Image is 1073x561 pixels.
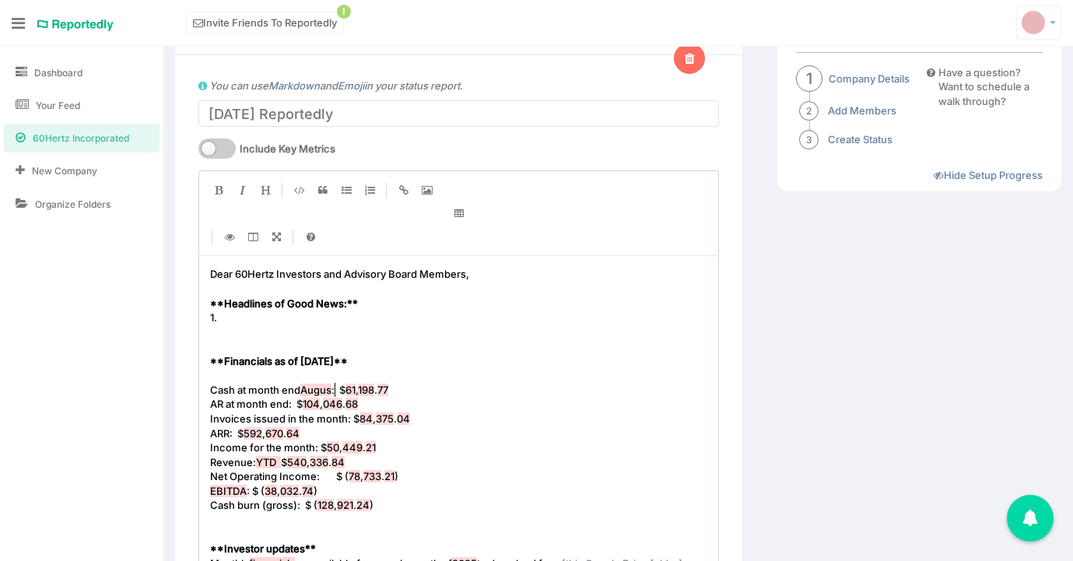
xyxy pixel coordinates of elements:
[338,79,364,92] a: Emoji
[300,384,331,396] span: Augus
[207,202,710,225] button: Insert Table
[345,398,358,410] span: 68
[36,99,80,112] span: Your Feed
[934,169,1043,181] a: Hide Setup Progress
[37,12,114,38] a: Reportedly
[241,225,265,248] button: Toggle Side by Side
[397,412,410,425] span: 04
[34,66,82,79] span: Dashboard
[299,225,322,248] button: Markdown Guide
[210,311,217,324] span: 1.
[416,178,439,202] button: Import an image
[349,470,360,482] span: 78
[302,485,314,497] span: 74
[224,297,347,310] span: Headlines of Good News:
[327,441,339,454] span: 50
[4,190,160,219] a: Organize Folders
[363,470,381,482] span: 733
[828,132,892,147] a: Create Status
[796,65,822,92] span: 1
[32,164,97,177] span: New Company
[210,485,247,497] span: EBITDA
[310,456,328,468] span: 336
[4,156,160,185] a: New Company
[244,427,262,440] span: 592
[799,130,819,149] span: 3
[366,441,376,454] span: 21
[210,470,398,482] span: Net Operating Income: $ ( , . )
[210,456,347,468] span: Revenue: $ , .
[337,499,353,511] span: 921
[829,72,910,86] a: Company Details
[311,178,335,202] button: Quote
[938,65,1043,109] div: Have a question? Want to schedule a walk through?
[210,499,373,511] span: Cash burn (gross): $ ( , . )
[210,441,378,454] span: Income for the month: $ , .
[286,427,300,440] span: 64
[4,58,160,87] a: Dashboard
[209,79,463,92] em: You can use and in your status report.
[288,178,311,202] button: Code
[927,65,1043,109] a: Have a question?Want to schedule a walk through?
[254,178,277,202] button: Heading
[265,485,277,497] span: 38
[210,427,302,440] span: ARR: $ , .
[210,268,469,280] span: Dear 60Hertz Investors and Advisory Board Members,
[331,456,345,468] span: 84
[198,100,719,127] input: Subject
[303,398,320,410] span: 104
[282,183,283,198] i: |
[356,499,370,511] span: 24
[335,178,358,202] button: Generic List
[256,456,281,468] span: YTD
[240,142,335,156] span: Include Key Metrics
[218,225,241,248] button: Toggle Preview
[377,384,388,396] span: 77
[4,91,160,120] a: Your Feed
[828,103,896,118] a: Add Members
[33,131,129,145] span: 60Hertz Incorporated
[323,398,342,410] span: 046
[384,470,394,482] span: 21
[268,79,320,92] a: Markdown
[207,178,230,202] button: Bold
[210,485,317,497] span: : $ ( , . )
[210,398,360,410] span: AR at month end: $ , .
[392,178,416,202] button: Create Link
[1022,11,1045,34] img: svg+xml;base64,PD94bWwgdmVyc2lvbj0iMS4wIiBlbmNvZGluZz0iVVRGLTgiPz4KICAgICAg%0APHN2ZyB2ZXJzaW9uPSI...
[342,441,363,454] span: 449
[317,499,334,511] span: 128
[230,178,254,202] button: Italic
[4,124,160,153] a: 60Hertz Incorporated
[345,384,356,396] span: 61
[359,412,373,425] span: 84
[280,485,299,497] span: 032
[386,183,387,198] i: |
[224,355,334,367] span: Financials as of [DATE]
[376,412,394,425] span: 375
[265,225,288,248] button: Toggle Fullscreen
[210,384,388,396] span: Cash at month end : $ , .
[35,198,110,211] span: Organize Folders
[210,412,412,425] span: Invoices issued in the month: $ , .
[212,230,213,244] i: |
[293,230,294,244] i: |
[265,427,283,440] span: 670
[224,542,305,555] span: Investor updates
[337,5,351,19] span: !
[287,456,307,468] span: 540
[358,384,374,396] span: 198
[358,178,381,202] button: Numbered List
[186,12,344,34] a: Invite Friends To Reportedly!
[799,101,819,121] span: 2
